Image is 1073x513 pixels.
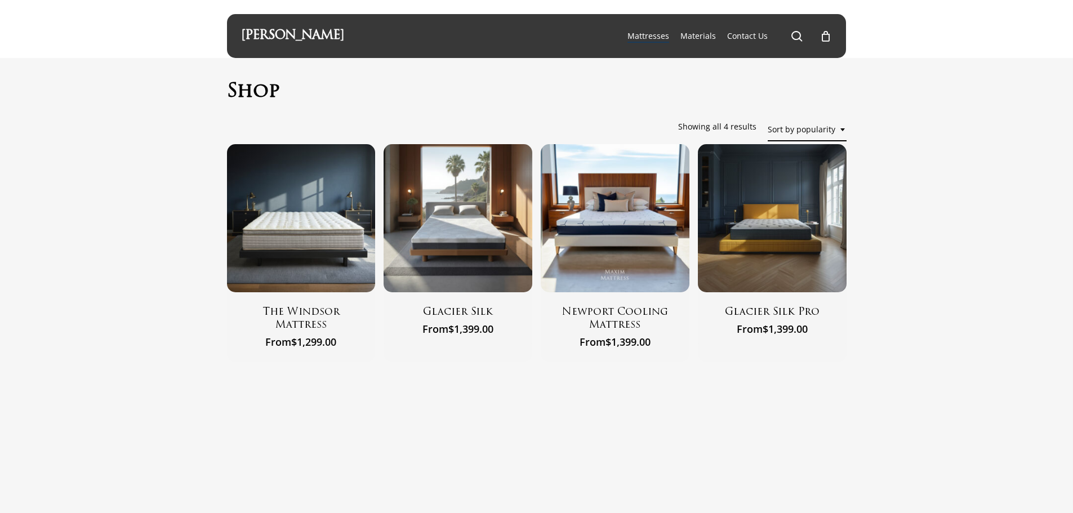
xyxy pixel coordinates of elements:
[448,322,454,336] span: $
[241,306,362,333] a: The Windsor Mattress
[727,30,768,42] a: Contact Us
[384,144,532,293] img: Glacier Silk
[555,333,675,348] span: From
[291,335,336,349] bdi: 1,299.00
[727,30,768,41] span: Contact Us
[768,118,847,141] span: Sort by popularity
[555,306,675,333] a: Newport Cooling Mattress
[763,322,808,336] bdi: 1,399.00
[227,144,376,293] a: The Windsor Mattress
[622,14,832,58] nav: Main Menu
[398,306,518,320] a: Glacier Silk
[712,320,832,335] span: From
[768,115,847,144] span: Sort by popularity
[820,30,832,42] a: Cart
[680,30,716,41] span: Materials
[448,322,493,336] bdi: 1,399.00
[712,306,832,320] a: Glacier Silk Pro
[605,335,611,349] span: $
[541,144,689,293] img: Newport Cooling Mattress
[227,144,376,293] img: Windsor In Studio
[627,30,669,42] a: Mattresses
[763,322,768,336] span: $
[291,335,297,349] span: $
[627,30,669,41] span: Mattresses
[678,115,756,138] p: Showing all 4 results
[680,30,716,42] a: Materials
[241,30,344,42] a: [PERSON_NAME]
[398,320,518,335] span: From
[241,333,362,348] span: From
[698,144,847,293] img: Glacier Silk Pro
[605,335,651,349] bdi: 1,399.00
[227,81,847,104] h1: Shop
